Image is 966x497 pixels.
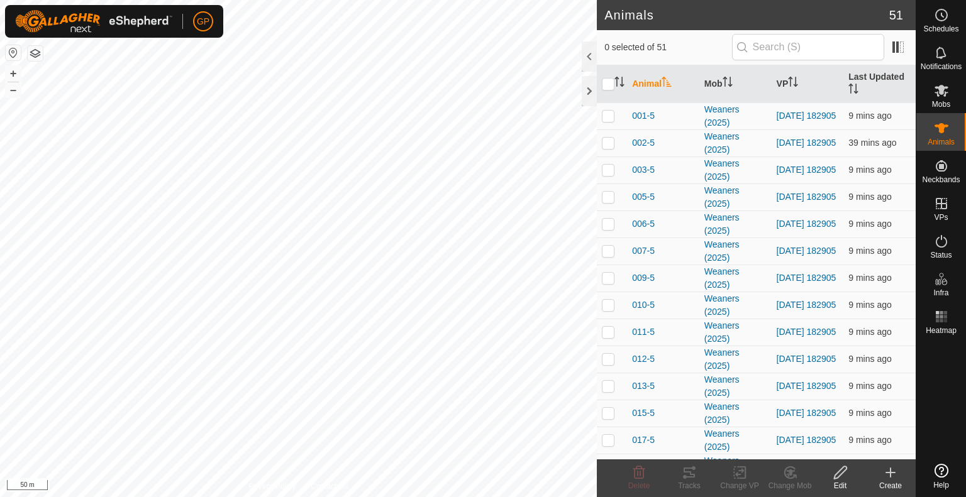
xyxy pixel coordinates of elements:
input: Search (S) [732,34,884,60]
a: [DATE] 182905 [777,165,836,175]
div: Weaners (2025) [704,373,767,400]
span: VPs [934,214,948,221]
span: 009-5 [632,271,655,285]
span: 29 Aug 2025, 1:31 pm [848,138,896,148]
th: VP [772,65,844,103]
span: Infra [933,289,948,297]
a: [DATE] 182905 [777,327,836,337]
a: [DATE] 182905 [777,381,836,391]
span: 005-5 [632,190,655,204]
a: Contact Us [311,481,348,492]
p-sorticon: Activate to sort [788,79,798,89]
span: Notifications [921,63,962,70]
div: Weaners (2025) [704,346,767,373]
div: Tracks [664,480,714,491]
a: [DATE] 182905 [777,138,836,148]
span: 011-5 [632,325,655,339]
span: Delete [628,481,650,490]
span: 003-5 [632,163,655,177]
span: 29 Aug 2025, 2:01 pm [848,273,891,283]
span: 002-5 [632,136,655,150]
p-sorticon: Activate to sort [848,85,858,96]
span: Animals [928,138,955,146]
a: [DATE] 182905 [777,435,836,445]
span: 0 selected of 51 [604,41,731,54]
div: Weaners (2025) [704,130,767,156]
span: 29 Aug 2025, 2:01 pm [848,435,891,445]
a: [DATE] 182905 [777,246,836,256]
p-sorticon: Activate to sort [662,79,672,89]
span: 29 Aug 2025, 2:02 pm [848,219,891,229]
div: Weaners (2025) [704,292,767,319]
div: Weaners (2025) [704,184,767,210]
span: 29 Aug 2025, 2:02 pm [848,354,891,364]
img: Gallagher Logo [15,10,172,33]
span: 006-5 [632,217,655,231]
span: 29 Aug 2025, 2:02 pm [848,111,891,121]
th: Last Updated [843,65,916,103]
div: Weaners (2025) [704,400,767,427]
div: Weaners (2025) [704,238,767,265]
span: 29 Aug 2025, 2:02 pm [848,408,891,418]
div: Change VP [714,480,765,491]
span: 29 Aug 2025, 2:02 pm [848,192,891,202]
button: Reset Map [6,45,21,60]
div: Weaners (2025) [704,157,767,183]
span: 29 Aug 2025, 2:02 pm [848,381,891,391]
span: 29 Aug 2025, 2:02 pm [848,246,891,256]
a: [DATE] 182905 [777,219,836,229]
button: – [6,82,21,97]
a: [DATE] 182905 [777,408,836,418]
span: 013-5 [632,380,655,393]
th: Animal [627,65,699,103]
span: 51 [889,6,903,25]
span: Status [930,251,952,259]
button: Map Layers [28,46,43,61]
span: 29 Aug 2025, 2:02 pm [848,327,891,337]
span: 010-5 [632,298,655,312]
span: 015-5 [632,407,655,420]
span: 007-5 [632,244,655,258]
span: Mobs [932,101,950,108]
a: Help [916,459,966,494]
a: [DATE] 182905 [777,111,836,121]
button: + [6,66,21,81]
th: Mob [699,65,772,103]
a: Privacy Policy [249,481,296,492]
a: [DATE] 182905 [777,192,836,202]
span: 017-5 [632,434,655,447]
p-sorticon: Activate to sort [723,79,733,89]
div: Edit [815,480,865,491]
a: [DATE] 182905 [777,354,836,364]
span: Heatmap [926,327,957,334]
div: Create [865,480,916,491]
span: Neckbands [922,176,960,183]
span: 012-5 [632,352,655,366]
div: Weaners (2025) [704,454,767,481]
span: 29 Aug 2025, 2:02 pm [848,300,891,310]
div: Change Mob [765,480,815,491]
p-sorticon: Activate to sort [614,79,625,89]
div: Weaners (2025) [704,103,767,129]
span: 29 Aug 2025, 2:02 pm [848,165,891,175]
div: Weaners (2025) [704,265,767,292]
div: Weaners (2025) [704,211,767,238]
a: [DATE] 182905 [777,273,836,283]
span: GP [197,15,209,28]
div: Weaners (2025) [704,319,767,346]
span: Schedules [923,25,958,33]
h2: Animals [604,8,889,23]
span: Help [933,481,949,489]
a: [DATE] 182905 [777,300,836,310]
div: Weaners (2025) [704,427,767,454]
span: 001-5 [632,109,655,123]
